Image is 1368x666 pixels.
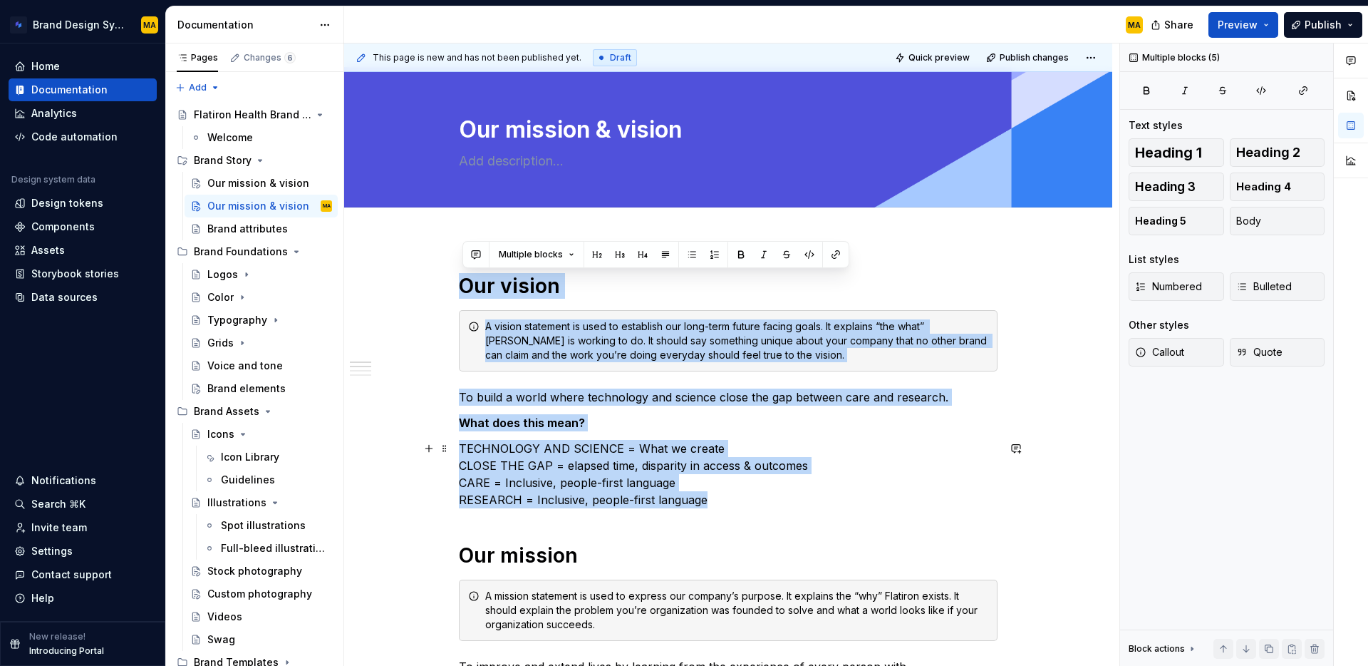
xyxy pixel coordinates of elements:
[459,416,585,430] strong: What does this mean?
[244,52,296,63] div: Changes
[9,78,157,101] a: Documentation
[31,521,87,535] div: Invite team
[610,52,631,63] span: Draft
[485,319,988,362] div: A vision statement is used to establish our long-term future facing goals. It explains “the what”...
[1305,18,1342,32] span: Publish
[207,313,267,327] div: Typography
[31,591,54,605] div: Help
[31,83,108,97] div: Documentation
[31,544,73,558] div: Settings
[1135,345,1184,359] span: Callout
[171,149,338,172] div: Brand Story
[207,267,238,282] div: Logos
[177,52,218,63] div: Pages
[207,359,283,373] div: Voice and tone
[221,450,279,464] div: Icon Library
[1135,280,1202,294] span: Numbered
[194,404,259,419] div: Brand Assets
[9,516,157,539] a: Invite team
[207,587,312,601] div: Custom photography
[207,427,234,441] div: Icons
[171,400,338,423] div: Brand Assets
[29,631,85,642] p: New release!
[1129,207,1224,235] button: Heading 5
[31,59,60,73] div: Home
[31,267,119,281] div: Storybook stories
[185,195,338,217] a: Our mission & visionMA
[185,423,338,446] a: Icons
[9,239,157,262] a: Assets
[1164,18,1193,32] span: Share
[185,354,338,377] a: Voice and tone
[1236,180,1291,194] span: Heading 4
[177,18,312,32] div: Documentation
[185,605,338,628] a: Videos
[207,564,302,578] div: Stock photography
[9,469,157,492] button: Notifications
[459,440,997,508] p: TECHNOLOGY AND SCIENCE = What we create CLOSE THE GAP = elapsed time, disparity in access & outco...
[29,645,104,657] p: Introducing Portal
[9,125,157,148] a: Code automation
[1236,345,1282,359] span: Quote
[185,560,338,583] a: Stock photography
[207,336,234,350] div: Grids
[189,82,207,93] span: Add
[1129,118,1183,133] div: Text styles
[459,389,997,406] p: To build a world where technology and science close the gap between care and research.
[1129,318,1189,332] div: Other styles
[185,583,338,605] a: Custom photography
[207,381,286,396] div: Brand elements
[1000,52,1069,63] span: Publish changes
[891,48,976,68] button: Quick preview
[1208,12,1278,38] button: Preview
[908,52,970,63] span: Quick preview
[33,18,124,32] div: Brand Design System
[1144,12,1203,38] button: Share
[221,473,275,487] div: Guidelines
[9,55,157,78] a: Home
[31,473,96,488] div: Notifications
[31,497,85,511] div: Search ⌘K
[1129,639,1198,659] div: Block actions
[194,108,311,122] div: Flatiron Health Brand Guidelines
[1129,252,1179,267] div: List styles
[185,217,338,240] a: Brand attributes
[171,103,338,126] a: Flatiron Health Brand Guidelines
[185,126,338,149] a: Welcome
[485,589,988,632] div: A mission statement is used to express our company’s purpose. It explains the “why” Flatiron exis...
[9,286,157,309] a: Data sources
[1218,18,1258,32] span: Preview
[207,222,288,236] div: Brand attributes
[221,541,329,555] div: Full-bleed illustrations
[9,540,157,563] a: Settings
[185,172,338,195] a: Our mission & vision
[31,243,65,257] div: Assets
[198,446,338,468] a: Icon Library
[9,587,157,610] button: Help
[1128,19,1141,31] div: MA
[284,52,296,63] span: 6
[185,263,338,286] a: Logos
[9,192,157,215] a: Design tokens
[1236,214,1261,228] span: Body
[207,130,253,145] div: Welcome
[1129,173,1224,201] button: Heading 3
[207,176,309,190] div: Our mission & vision
[10,16,27,34] img: d4286e81-bf2d-465c-b469-1298f2b8eabd.png
[198,514,338,537] a: Spot illustrations
[1129,338,1224,367] button: Callout
[194,153,252,168] div: Brand Story
[456,113,995,147] textarea: Our mission & vision
[1135,214,1186,228] span: Heading 5
[1230,272,1325,301] button: Bulleted
[9,102,157,125] a: Analytics
[31,196,103,210] div: Design tokens
[1236,145,1300,160] span: Heading 2
[11,174,95,185] div: Design system data
[198,468,338,491] a: Guidelines
[1236,280,1292,294] span: Bulleted
[185,491,338,514] a: Illustrations
[207,632,235,647] div: Swag
[185,286,338,309] a: Color
[1135,145,1202,160] span: Heading 1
